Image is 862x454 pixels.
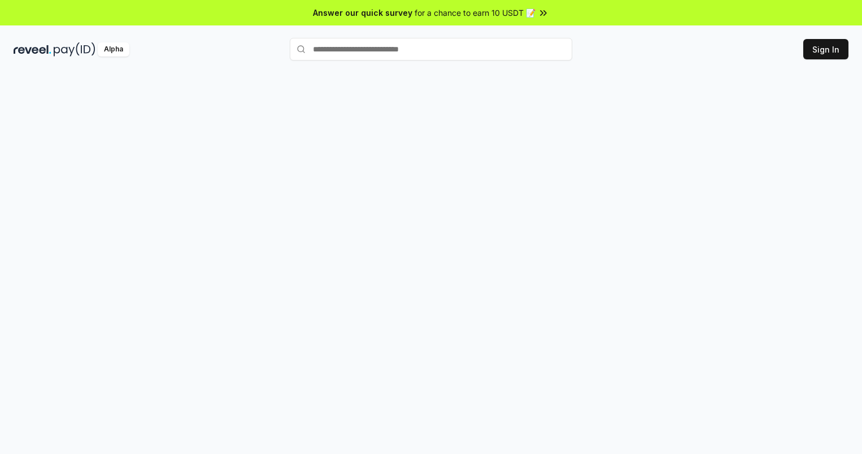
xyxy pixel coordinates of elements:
img: reveel_dark [14,42,51,57]
span: Answer our quick survey [313,7,412,19]
div: Alpha [98,42,129,57]
img: pay_id [54,42,95,57]
button: Sign In [803,39,848,59]
span: for a chance to earn 10 USDT 📝 [415,7,536,19]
